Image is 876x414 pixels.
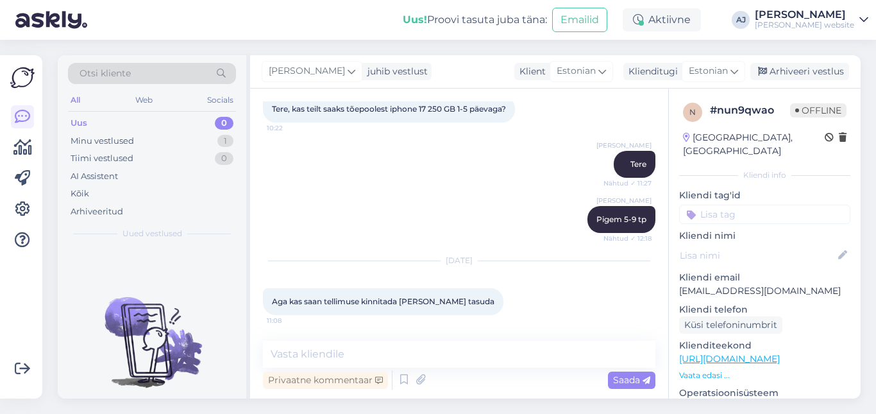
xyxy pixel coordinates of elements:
div: juhib vestlust [362,65,428,78]
span: Tere, kas teilt saaks tõepoolest iphone 17 250 GB 1-5 päevaga? [272,104,506,114]
span: [PERSON_NAME] [596,196,652,205]
p: Kliendi tag'id [679,189,850,202]
div: # nun9qwao [710,103,790,118]
span: Estonian [689,64,728,78]
div: Küsi telefoninumbrit [679,316,782,334]
div: AI Assistent [71,170,118,183]
div: Klient [514,65,546,78]
div: Aktiivne [623,8,701,31]
span: [PERSON_NAME] [269,64,345,78]
div: Privaatne kommentaar [263,372,388,389]
div: Web [133,92,155,108]
p: [EMAIL_ADDRESS][DOMAIN_NAME] [679,284,850,298]
div: Klienditugi [623,65,678,78]
div: Uus [71,117,87,130]
span: Aga kas saan tellimuse kinnitada [PERSON_NAME] tasuda [272,297,494,306]
b: Uus! [403,13,427,26]
div: Arhiveeri vestlus [750,63,849,80]
div: [PERSON_NAME] website [755,20,854,30]
span: Pigem 5-9 tp [596,214,646,224]
button: Emailid [552,8,607,32]
div: Socials [205,92,236,108]
span: Uued vestlused [122,228,182,239]
div: 0 [215,152,233,165]
p: Operatsioonisüsteem [679,386,850,400]
div: Minu vestlused [71,135,134,148]
span: Tere [630,159,646,169]
input: Lisa nimi [680,248,836,263]
div: Kliendi info [679,169,850,181]
div: Kõik [71,187,89,200]
div: 0 [215,117,233,130]
div: [PERSON_NAME] [755,10,854,20]
div: Arhiveeritud [71,205,123,218]
p: Vaata edasi ... [679,370,850,381]
img: No chats [58,274,246,390]
span: Nähtud ✓ 11:27 [603,178,652,188]
p: Kliendi nimi [679,229,850,243]
a: [PERSON_NAME][PERSON_NAME] website [755,10,868,30]
p: Klienditeekond [679,339,850,352]
a: [URL][DOMAIN_NAME] [679,353,780,365]
p: Kliendi telefon [679,303,850,316]
img: Askly Logo [10,65,35,90]
span: Estonian [557,64,596,78]
input: Lisa tag [679,205,850,224]
div: Proovi tasuta juba täna: [403,12,547,28]
div: Tiimi vestlused [71,152,133,165]
span: [PERSON_NAME] [596,141,652,150]
div: [DATE] [263,255,655,266]
span: 11:08 [267,316,315,325]
p: Kliendi email [679,271,850,284]
span: 10:22 [267,123,315,133]
div: AJ [732,11,750,29]
div: 1 [217,135,233,148]
span: Nähtud ✓ 12:18 [603,234,652,243]
span: n [689,107,696,117]
span: Saada [613,374,650,386]
span: Otsi kliente [80,67,131,80]
span: Offline [790,103,847,117]
div: [GEOGRAPHIC_DATA], [GEOGRAPHIC_DATA] [683,131,825,158]
div: All [68,92,83,108]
